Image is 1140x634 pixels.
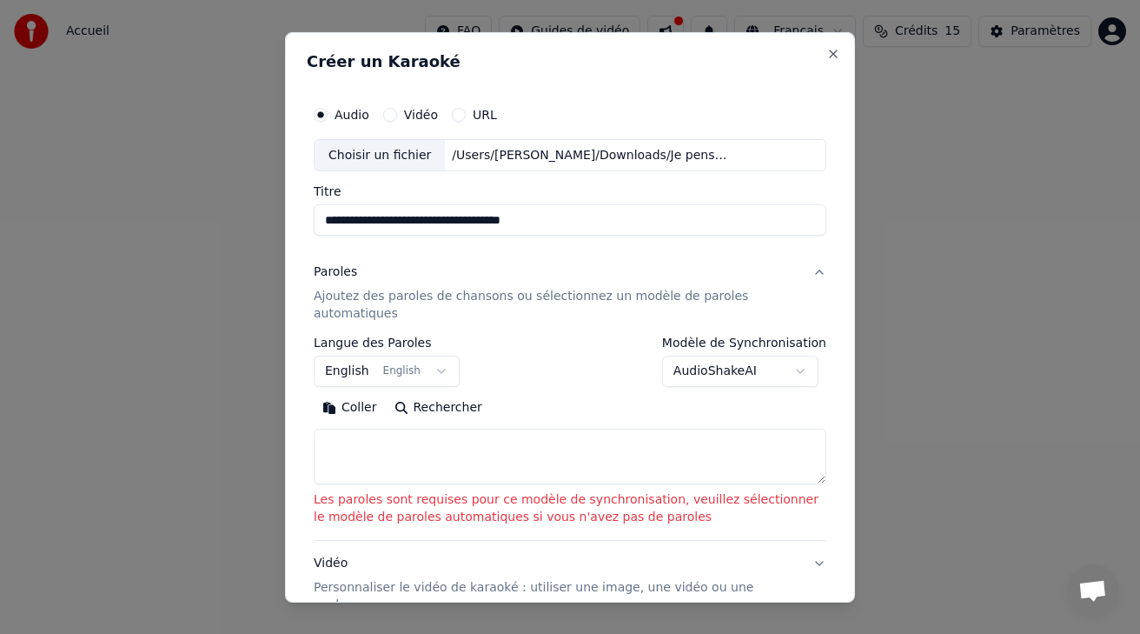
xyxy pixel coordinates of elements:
[314,541,826,628] button: VidéoPersonnaliser le vidéo de karaoké : utiliser une image, une vidéo ou une couleur
[404,108,438,120] label: Vidéo
[314,264,357,281] div: Paroles
[473,108,497,120] label: URL
[314,337,826,540] div: ParolesAjoutez des paroles de chansons ou sélectionnez un modèle de paroles automatiques
[314,185,826,197] label: Titre
[386,394,491,422] button: Rechercher
[315,139,445,170] div: Choisir un fichier
[314,491,826,526] p: Les paroles sont requises pour ce modèle de synchronisation, veuillez sélectionner le modèle de p...
[314,288,799,323] p: Ajoutez des paroles de chansons ou sélectionnez un modèle de paroles automatiques
[335,108,369,120] label: Audio
[445,146,740,164] div: /Users/[PERSON_NAME]/Downloads/Je pense à vous/[PERSON_NAME] - Je pense à vous (Audio officiel)...
[314,579,799,614] p: Personnaliser le vidéo de karaoké : utiliser une image, une vidéo ou une couleur
[314,337,460,349] label: Langue des Paroles
[314,250,826,337] button: ParolesAjoutez des paroles de chansons ou sélectionnez un modèle de paroles automatiques
[307,53,833,69] h2: Créer un Karaoké
[314,555,799,614] div: Vidéo
[314,394,386,422] button: Coller
[662,337,826,349] label: Modèle de Synchronisation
